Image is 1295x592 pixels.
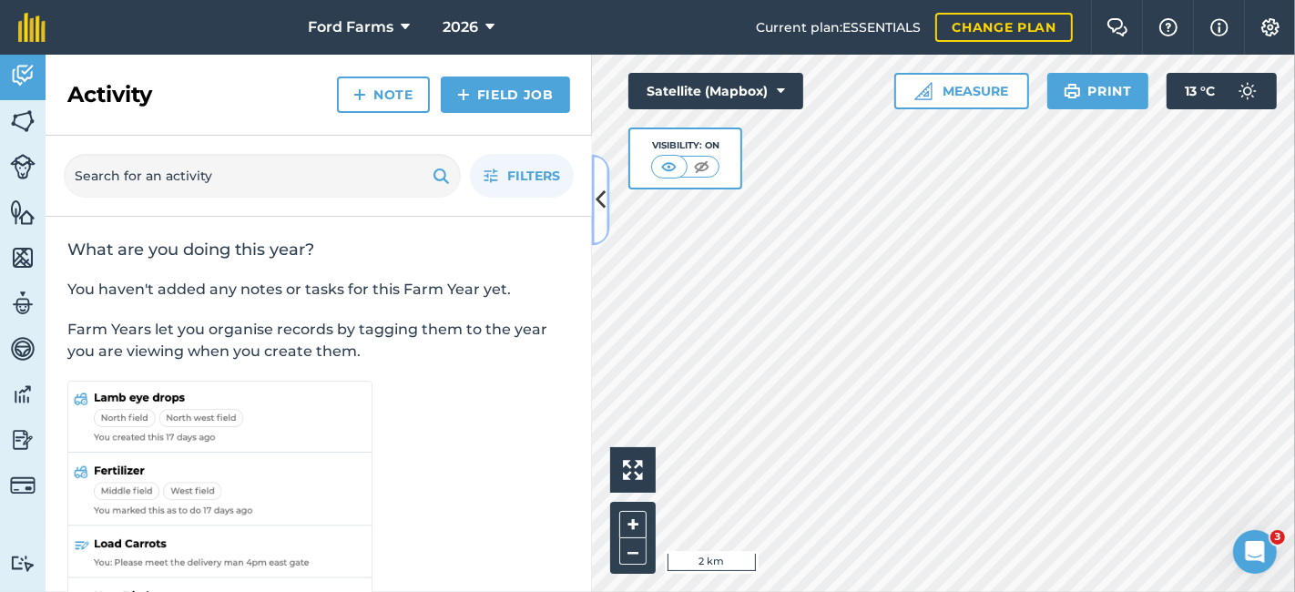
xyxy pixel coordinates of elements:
[1047,73,1149,109] button: Print
[1064,80,1081,102] img: svg+xml;base64,PHN2ZyB4bWxucz0iaHR0cDovL3d3dy53My5vcmcvMjAwMC9zdmciIHdpZHRoPSIxOSIgaGVpZ2h0PSIyNC...
[67,279,570,301] p: You haven't added any notes or tasks for this Farm Year yet.
[10,154,36,179] img: svg+xml;base64,PD94bWwgdmVyc2lvbj0iMS4wIiBlbmNvZGluZz0idXRmLTgiPz4KPCEtLSBHZW5lcmF0b3I6IEFkb2JlIE...
[1259,18,1281,36] img: A cog icon
[1106,18,1128,36] img: Two speech bubbles overlapping with the left bubble in the forefront
[619,538,647,565] button: –
[337,77,430,113] a: Note
[10,62,36,89] img: svg+xml;base64,PD94bWwgdmVyc2lvbj0iMS4wIiBlbmNvZGluZz0idXRmLTgiPz4KPCEtLSBHZW5lcmF0b3I6IEFkb2JlIE...
[1233,530,1277,574] iframe: Intercom live chat
[935,13,1073,42] a: Change plan
[658,158,680,176] img: svg+xml;base64,PHN2ZyB4bWxucz0iaHR0cDovL3d3dy53My5vcmcvMjAwMC9zdmciIHdpZHRoPSI1MCIgaGVpZ2h0PSI0MC...
[441,77,570,113] a: Field Job
[470,154,574,198] button: Filters
[10,290,36,317] img: svg+xml;base64,PD94bWwgdmVyc2lvbj0iMS4wIiBlbmNvZGluZz0idXRmLTgiPz4KPCEtLSBHZW5lcmF0b3I6IEFkb2JlIE...
[67,319,570,362] p: Farm Years let you organise records by tagging them to the year you are viewing when you create t...
[353,84,366,106] img: svg+xml;base64,PHN2ZyB4bWxucz0iaHR0cDovL3d3dy53My5vcmcvMjAwMC9zdmciIHdpZHRoPSIxNCIgaGVpZ2h0PSIyNC...
[623,460,643,480] img: Four arrows, one pointing top left, one top right, one bottom right and the last bottom left
[914,82,933,100] img: Ruler icon
[10,555,36,572] img: svg+xml;base64,PD94bWwgdmVyc2lvbj0iMS4wIiBlbmNvZGluZz0idXRmLTgiPz4KPCEtLSBHZW5lcmF0b3I6IEFkb2JlIE...
[1185,73,1215,109] span: 13 ° C
[1157,18,1179,36] img: A question mark icon
[10,244,36,271] img: svg+xml;base64,PHN2ZyB4bWxucz0iaHR0cDovL3d3dy53My5vcmcvMjAwMC9zdmciIHdpZHRoPSI1NiIgaGVpZ2h0PSI2MC...
[651,138,720,153] div: Visibility: On
[894,73,1029,109] button: Measure
[64,154,461,198] input: Search for an activity
[756,17,921,37] span: Current plan : ESSENTIALS
[10,335,36,362] img: svg+xml;base64,PD94bWwgdmVyc2lvbj0iMS4wIiBlbmNvZGluZz0idXRmLTgiPz4KPCEtLSBHZW5lcmF0b3I6IEFkb2JlIE...
[10,426,36,454] img: svg+xml;base64,PD94bWwgdmVyc2lvbj0iMS4wIiBlbmNvZGluZz0idXRmLTgiPz4KPCEtLSBHZW5lcmF0b3I6IEFkb2JlIE...
[1229,73,1266,109] img: svg+xml;base64,PD94bWwgdmVyc2lvbj0iMS4wIiBlbmNvZGluZz0idXRmLTgiPz4KPCEtLSBHZW5lcmF0b3I6IEFkb2JlIE...
[619,511,647,538] button: +
[10,381,36,408] img: svg+xml;base64,PD94bWwgdmVyc2lvbj0iMS4wIiBlbmNvZGluZz0idXRmLTgiPz4KPCEtLSBHZW5lcmF0b3I6IEFkb2JlIE...
[443,16,478,38] span: 2026
[67,80,152,109] h2: Activity
[507,166,560,186] span: Filters
[433,165,450,187] img: svg+xml;base64,PHN2ZyB4bWxucz0iaHR0cDovL3d3dy53My5vcmcvMjAwMC9zdmciIHdpZHRoPSIxOSIgaGVpZ2h0PSIyNC...
[10,107,36,135] img: svg+xml;base64,PHN2ZyB4bWxucz0iaHR0cDovL3d3dy53My5vcmcvMjAwMC9zdmciIHdpZHRoPSI1NiIgaGVpZ2h0PSI2MC...
[457,84,470,106] img: svg+xml;base64,PHN2ZyB4bWxucz0iaHR0cDovL3d3dy53My5vcmcvMjAwMC9zdmciIHdpZHRoPSIxNCIgaGVpZ2h0PSIyNC...
[1167,73,1277,109] button: 13 °C
[67,239,570,260] h2: What are you doing this year?
[18,13,46,42] img: fieldmargin Logo
[1210,16,1229,38] img: svg+xml;base64,PHN2ZyB4bWxucz0iaHR0cDovL3d3dy53My5vcmcvMjAwMC9zdmciIHdpZHRoPSIxNyIgaGVpZ2h0PSIxNy...
[308,16,393,38] span: Ford Farms
[10,473,36,498] img: svg+xml;base64,PD94bWwgdmVyc2lvbj0iMS4wIiBlbmNvZGluZz0idXRmLTgiPz4KPCEtLSBHZW5lcmF0b3I6IEFkb2JlIE...
[628,73,803,109] button: Satellite (Mapbox)
[1270,530,1285,545] span: 3
[10,199,36,226] img: svg+xml;base64,PHN2ZyB4bWxucz0iaHR0cDovL3d3dy53My5vcmcvMjAwMC9zdmciIHdpZHRoPSI1NiIgaGVpZ2h0PSI2MC...
[690,158,713,176] img: svg+xml;base64,PHN2ZyB4bWxucz0iaHR0cDovL3d3dy53My5vcmcvMjAwMC9zdmciIHdpZHRoPSI1MCIgaGVpZ2h0PSI0MC...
